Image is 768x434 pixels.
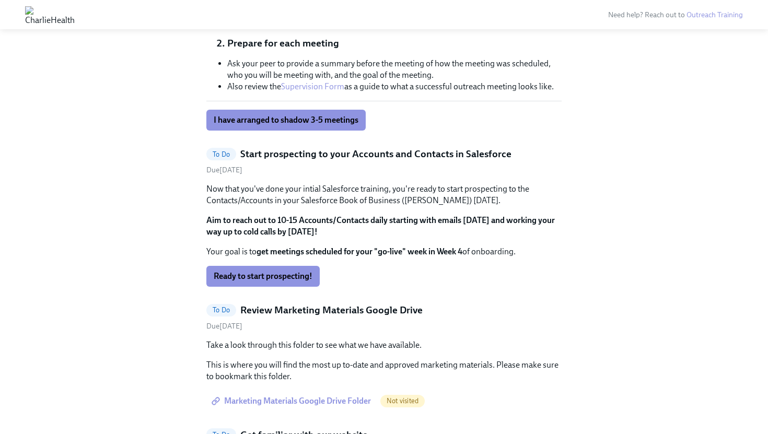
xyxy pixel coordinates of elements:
[206,306,236,314] span: To Do
[206,215,555,237] strong: Aim to reach out to 10-15 Accounts/Contacts daily starting with emails [DATE] and working your wa...
[206,303,562,331] a: To DoReview Marketing Materials Google DriveDue[DATE]
[206,391,378,412] a: Marketing Materials Google Drive Folder
[206,339,562,351] p: Take a look through this folder to see what we have available.
[214,115,358,125] span: I have arranged to shadow 3-5 meetings
[227,81,562,92] li: Also review the as a guide to what a successful outreach meeting looks like.
[214,396,371,406] span: Marketing Materials Google Drive Folder
[686,10,743,19] a: Outreach Training
[206,183,562,206] p: Now that you've done your intial Salesforce training, you're ready to start prospecting to the Co...
[227,37,562,50] li: Prepare for each meeting
[240,147,511,161] h5: Start prospecting to your Accounts and Contacts in Salesforce
[240,303,423,317] h5: Review Marketing Materials Google Drive
[25,6,75,23] img: CharlieHealth
[257,247,462,256] strong: get meetings scheduled for your "go-live" week in Week 4
[227,58,562,81] li: Ask your peer to provide a summary before the meeting of how the meeting was scheduled, who you w...
[206,150,236,158] span: To Do
[206,246,562,257] p: Your goal is to of onboarding.
[206,166,242,174] span: Friday, August 15th 2025, 10:00 am
[281,81,344,91] a: Supervision Form
[206,110,366,131] button: I have arranged to shadow 3-5 meetings
[380,397,425,405] span: Not visited
[206,147,562,175] a: To DoStart prospecting to your Accounts and Contacts in SalesforceDue[DATE]
[206,322,242,331] span: Sunday, August 17th 2025, 10:00 am
[206,359,562,382] p: This is where you will find the most up to-date and approved marketing materials. Please make sur...
[206,266,320,287] button: Ready to start prospecting!
[608,10,743,19] span: Need help? Reach out to
[214,271,312,281] span: Ready to start prospecting!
